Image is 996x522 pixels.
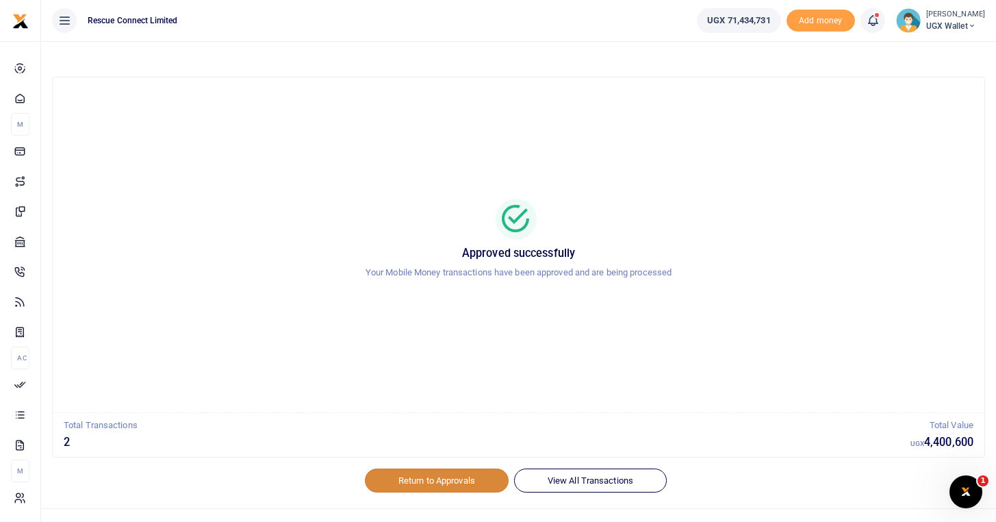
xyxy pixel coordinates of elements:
li: M [11,460,29,482]
small: UGX [910,440,924,447]
p: Your Mobile Money transactions have been approved and are being processed [69,266,968,280]
a: logo-small logo-large logo-large [12,15,29,25]
span: UGX Wallet [926,20,985,32]
h5: 2 [64,436,910,449]
span: 1 [978,475,988,486]
p: Total Value [910,419,973,433]
img: profile-user [896,8,921,33]
h5: 4,400,600 [910,436,973,449]
li: Wallet ballance [691,8,786,33]
a: View All Transactions [514,469,667,492]
li: M [11,113,29,136]
li: Ac [11,347,29,369]
h5: Approved successfully [69,247,968,260]
span: Rescue Connect Limited [82,14,183,27]
a: UGX 71,434,731 [697,8,780,33]
iframe: Intercom live chat [949,475,982,508]
span: Add money [787,10,855,32]
img: logo-small [12,13,29,29]
p: Total Transactions [64,419,910,433]
small: [PERSON_NAME] [926,9,985,21]
a: Add money [787,14,855,25]
li: Toup your wallet [787,10,855,32]
span: UGX 71,434,731 [707,14,770,27]
a: profile-user [PERSON_NAME] UGX Wallet [896,8,985,33]
a: Return to Approvals [365,469,509,492]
